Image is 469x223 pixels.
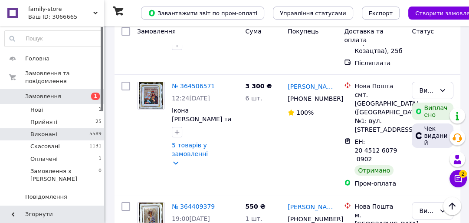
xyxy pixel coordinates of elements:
[419,86,436,95] div: Виконано
[30,143,60,150] span: Скасовані
[172,142,208,157] a: 5 товарів у замовленні
[245,28,261,35] span: Cума
[139,82,163,109] img: Фото товару
[412,28,434,35] span: Статус
[30,106,43,114] span: Нові
[98,167,102,183] span: 0
[273,7,353,20] button: Управління статусами
[172,215,210,222] span: 19:00[DATE]
[89,130,102,138] span: 5589
[280,10,346,17] span: Управління статусами
[25,70,104,85] span: Замовлення та повідомлення
[89,143,102,150] span: 1131
[449,170,467,187] button: Чат з покупцем2
[30,118,57,126] span: Прийняті
[91,93,100,100] span: 1
[5,31,102,47] input: Пошук
[25,55,49,63] span: Головна
[288,82,337,91] a: [PERSON_NAME]
[137,82,165,110] a: Фото товару
[148,9,257,17] span: Завантажити звіт по пром-оплаті
[141,7,264,20] button: Завантажити звіт по пром-оплаті
[25,193,67,201] span: Повідомлення
[172,83,215,90] a: № 364506571
[362,7,400,20] button: Експорт
[354,82,405,90] div: Нова Пошта
[172,95,210,102] span: 12:24[DATE]
[245,203,265,210] span: 550 ₴
[354,202,405,211] div: Нова Пошта
[344,28,383,43] span: Доставка та оплата
[30,167,98,183] span: Замовлення з [PERSON_NAME]
[172,203,215,210] a: № 364409379
[459,170,467,178] span: 2
[354,138,397,163] span: ЕН: 20 4512 6079 0902
[95,118,102,126] span: 25
[354,165,394,176] div: Отримано
[98,155,102,163] span: 1
[28,5,93,13] span: family-store
[286,93,332,105] div: [PHONE_NUMBER]
[419,206,436,216] div: Виконано
[245,95,262,102] span: 6 шт.
[172,107,231,183] a: Ікона [PERSON_NAME] та [PERSON_NAME] в білому фігурному кіоті з декоративними куточками, розмір к...
[296,109,314,116] span: 100%
[245,215,262,222] span: 1 шт.
[30,130,57,138] span: Виконані
[354,90,405,134] div: смт. [GEOGRAPHIC_DATA] ([GEOGRAPHIC_DATA].), №1: вул. [STREET_ADDRESS]
[354,179,405,188] div: Пром-оплата
[28,13,104,21] div: Ваш ID: 3066665
[412,123,453,148] div: Чек виданий
[412,103,453,120] div: Виплачено
[25,93,61,100] span: Замовлення
[98,106,102,114] span: 1
[288,203,337,211] a: [PERSON_NAME]
[137,28,176,35] span: Замовлення
[245,83,272,90] span: 3 300 ₴
[30,155,58,163] span: Оплачені
[288,28,318,35] span: Покупець
[369,10,393,17] span: Експорт
[354,59,405,67] div: Післяплата
[443,197,461,215] button: Наверх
